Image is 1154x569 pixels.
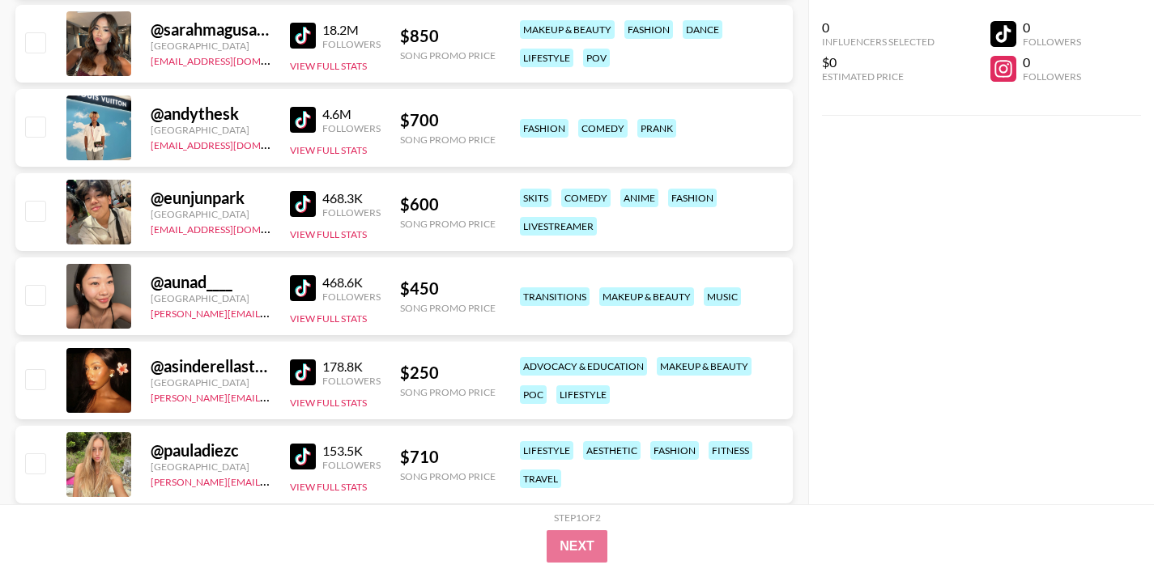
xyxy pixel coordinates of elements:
div: lifestyle [520,441,573,460]
div: @ pauladiezc [151,440,270,461]
button: View Full Stats [290,481,367,493]
a: [EMAIL_ADDRESS][DOMAIN_NAME] [151,52,313,67]
div: music [704,287,741,306]
div: fashion [650,441,699,460]
div: 0 [1023,19,1081,36]
div: makeup & beauty [657,357,752,376]
div: comedy [578,119,628,138]
button: View Full Stats [290,60,367,72]
div: [GEOGRAPHIC_DATA] [151,40,270,52]
a: [EMAIL_ADDRESS][DOMAIN_NAME] [151,136,313,151]
div: $ 700 [400,110,496,130]
div: Followers [322,459,381,471]
div: Followers [322,291,381,303]
div: advocacy & education [520,357,647,376]
div: $ 850 [400,26,496,46]
div: prank [637,119,676,138]
div: $ 250 [400,363,496,383]
div: lifestyle [556,385,610,404]
div: makeup & beauty [520,20,615,39]
div: $ 710 [400,447,496,467]
div: $ 600 [400,194,496,214]
div: Followers [1023,36,1081,48]
div: 18.2M [322,22,381,38]
div: fitness [709,441,752,460]
div: [GEOGRAPHIC_DATA] [151,292,270,304]
div: 468.6K [322,274,381,291]
div: Followers [1023,70,1081,83]
div: fashion [520,119,568,138]
div: livestreamer [520,217,597,236]
div: [GEOGRAPHIC_DATA] [151,124,270,136]
a: [EMAIL_ADDRESS][DOMAIN_NAME] [151,220,313,236]
div: Song Promo Price [400,386,496,398]
div: @ sarahmagusara [151,19,270,40]
div: Followers [322,375,381,387]
div: Song Promo Price [400,49,496,62]
div: travel [520,469,561,488]
div: lifestyle [520,49,573,67]
div: pov [583,49,610,67]
div: aesthetic [583,441,641,460]
div: fashion [624,20,673,39]
a: [PERSON_NAME][EMAIL_ADDRESS][DOMAIN_NAME] [151,473,390,488]
div: Song Promo Price [400,218,496,230]
button: View Full Stats [290,144,367,156]
img: TikTok [290,275,316,301]
button: View Full Stats [290,312,367,325]
div: fashion [668,189,717,207]
div: 0 [822,19,935,36]
div: @ aunad____ [151,272,270,292]
div: Step 1 of 2 [554,512,601,524]
div: makeup & beauty [599,287,694,306]
div: [GEOGRAPHIC_DATA] [151,376,270,389]
div: Influencers Selected [822,36,935,48]
div: @ andythesk [151,104,270,124]
div: transitions [520,287,590,306]
div: Followers [322,122,381,134]
div: skits [520,189,551,207]
img: TikTok [290,359,316,385]
img: TikTok [290,23,316,49]
div: Song Promo Price [400,470,496,482]
img: TikTok [290,444,316,469]
a: [PERSON_NAME][EMAIL_ADDRESS][PERSON_NAME][PERSON_NAME][DOMAIN_NAME] [151,304,544,320]
div: @ asinderellastory [151,356,270,376]
div: Song Promo Price [400,134,496,146]
button: View Full Stats [290,397,367,409]
button: Next [547,530,607,563]
div: Followers [322,206,381,219]
div: 178.8K [322,359,381,375]
div: $0 [822,54,935,70]
div: anime [620,189,658,207]
div: [GEOGRAPHIC_DATA] [151,461,270,473]
a: [PERSON_NAME][EMAIL_ADDRESS][DOMAIN_NAME] [151,389,390,404]
div: comedy [561,189,611,207]
img: TikTok [290,107,316,133]
div: Followers [322,38,381,50]
div: Estimated Price [822,70,935,83]
div: 0 [1023,54,1081,70]
img: TikTok [290,191,316,217]
button: View Full Stats [290,228,367,240]
div: [GEOGRAPHIC_DATA] [151,208,270,220]
div: $ 450 [400,278,496,299]
div: 153.5K [322,443,381,459]
div: poc [520,385,547,404]
iframe: Drift Widget Chat Controller [1073,488,1135,550]
div: 4.6M [322,106,381,122]
div: dance [683,20,722,39]
div: Song Promo Price [400,302,496,314]
div: @ eunjunpark [151,188,270,208]
div: 468.3K [322,190,381,206]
